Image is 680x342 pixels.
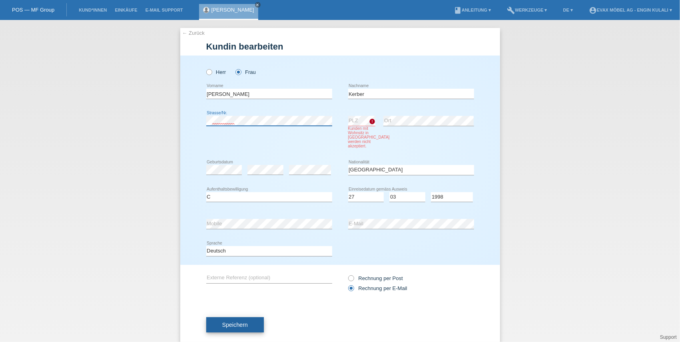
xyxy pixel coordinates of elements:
button: Speichern [206,317,264,332]
h1: Kundin bearbeiten [206,42,474,52]
a: ← Zurück [182,30,205,36]
input: Herr [206,69,211,74]
a: Support [660,334,677,340]
a: Einkäufe [111,8,141,12]
input: Rechnung per Post [348,275,353,285]
input: Frau [235,69,241,74]
label: Frau [235,69,256,75]
a: buildWerkzeuge ▾ [503,8,551,12]
a: close [255,2,261,8]
a: [PERSON_NAME] [211,7,254,13]
div: Kunden mit Wohnsitz in [GEOGRAPHIC_DATA] werden nicht akzeptiert. [348,126,376,148]
label: Rechnung per E-Mail [348,285,407,291]
i: close [256,3,260,7]
input: Rechnung per E-Mail [348,285,353,295]
label: Herr [206,69,226,75]
a: Kund*innen [75,8,111,12]
i: book [454,6,462,14]
i: account_circle [589,6,597,14]
a: E-Mail Support [142,8,187,12]
i: build [507,6,515,14]
a: account_circleEVAX Möbel AG - Engin Kulali ▾ [585,8,676,12]
i: error [369,118,375,125]
span: Speichern [222,322,248,328]
a: POS — MF Group [12,7,54,13]
a: bookAnleitung ▾ [450,8,495,12]
a: DE ▾ [559,8,577,12]
label: Rechnung per Post [348,275,403,281]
